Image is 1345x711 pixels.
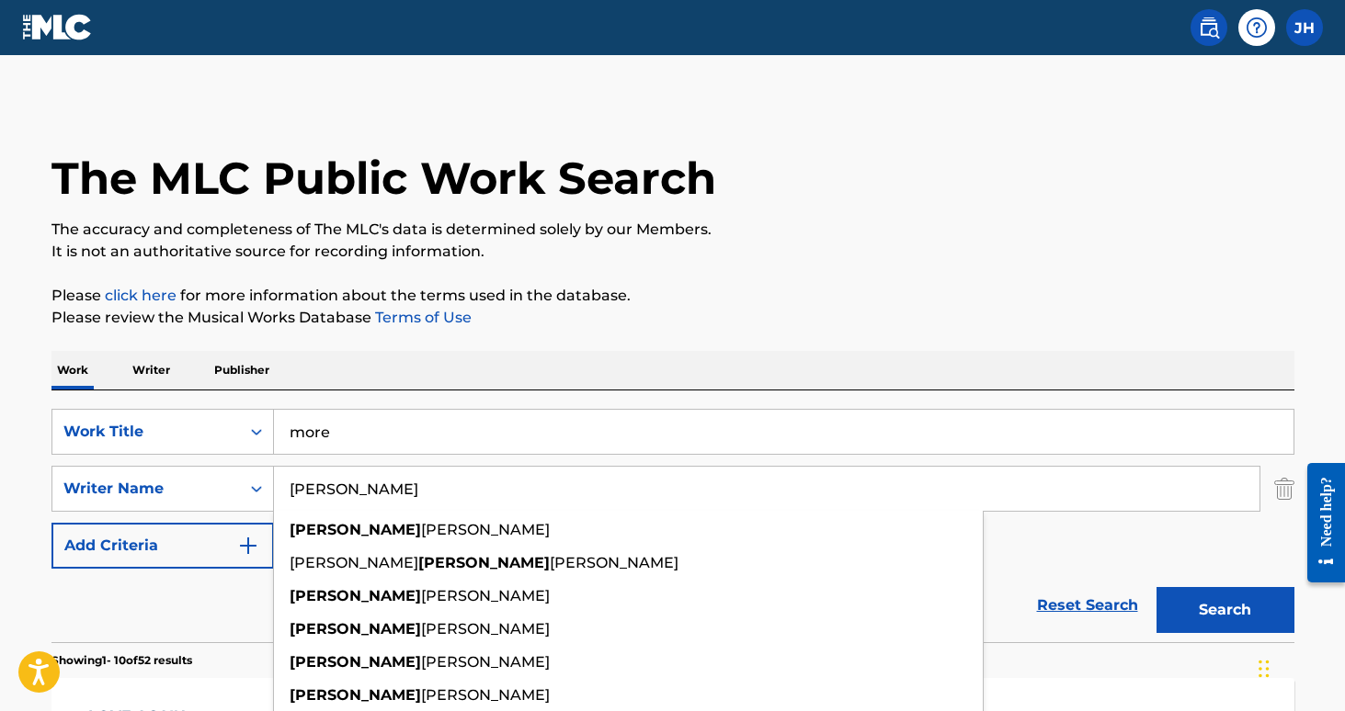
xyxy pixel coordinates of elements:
p: It is not an authoritative source for recording information. [51,241,1294,263]
img: help [1246,17,1268,39]
p: Work [51,351,94,389]
span: [PERSON_NAME] [421,521,550,538]
span: [PERSON_NAME] [421,686,550,704]
img: MLC Logo [22,14,93,40]
p: Writer [127,351,176,389]
span: [PERSON_NAME] [421,587,550,604]
span: [PERSON_NAME] [421,620,550,638]
img: Delete Criterion [1274,466,1294,512]
p: Publisher [209,351,275,389]
div: Drag [1259,641,1270,696]
form: Search Form [51,409,1294,642]
strong: [PERSON_NAME] [418,554,550,571]
p: The accuracy and completeness of The MLC's data is determined solely by our Members. [51,219,1294,241]
strong: [PERSON_NAME] [290,653,421,671]
span: [PERSON_NAME] [290,554,418,571]
button: Search [1157,587,1294,633]
a: Terms of Use [371,309,472,326]
p: Please review the Musical Works Database [51,307,1294,329]
img: 9d2ae6d4665cec9f34b9.svg [237,535,259,557]
span: [PERSON_NAME] [550,554,678,571]
strong: [PERSON_NAME] [290,620,421,638]
h1: The MLC Public Work Search [51,151,716,206]
strong: [PERSON_NAME] [290,587,421,604]
p: Please for more information about the terms used in the database. [51,285,1294,307]
div: Work Title [63,421,229,443]
span: [PERSON_NAME] [421,653,550,671]
iframe: Resource Center [1294,447,1345,599]
a: Reset Search [1028,585,1147,626]
p: Showing 1 - 10 of 52 results [51,652,192,669]
div: Help [1238,9,1275,46]
strong: [PERSON_NAME] [290,686,421,704]
iframe: Chat Widget [1253,623,1345,711]
img: search [1198,17,1220,39]
div: User Menu [1286,9,1323,46]
button: Add Criteria [51,523,274,569]
div: Writer Name [63,478,229,500]
strong: [PERSON_NAME] [290,521,421,538]
a: Public Search [1191,9,1227,46]
a: click here [105,287,177,304]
